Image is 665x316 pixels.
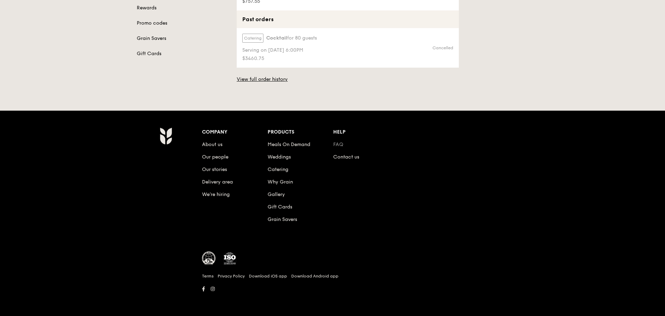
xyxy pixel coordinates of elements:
[333,127,399,137] div: Help
[268,216,297,222] a: Grain Savers
[202,142,222,147] a: About us
[223,251,237,265] img: ISO Certified
[202,191,230,197] a: We’re hiring
[218,273,245,279] a: Privacy Policy
[287,35,317,41] span: for 80 guests
[133,294,532,299] h6: Revision
[268,142,310,147] a: Meals On Demand
[237,76,288,83] a: View full order history
[202,154,228,160] a: Our people
[242,47,317,54] span: Serving on [DATE] 6:00PM
[268,154,291,160] a: Weddings
[268,166,288,172] a: Catering
[266,35,287,42] span: Cocktail
[268,127,333,137] div: Products
[237,10,459,28] div: Past orders
[202,127,268,137] div: Company
[291,273,338,279] a: Download Android app
[249,273,287,279] a: Download iOS app
[432,45,453,51] div: Cancelled
[268,179,293,185] a: Why Grain
[333,154,359,160] a: Contact us
[242,34,263,43] label: Catering
[242,55,317,62] span: $3460.75
[137,20,228,27] a: Promo codes
[137,50,228,57] a: Gift Cards
[268,191,285,197] a: Gallery
[333,142,343,147] a: FAQ
[137,35,228,42] a: Grain Savers
[202,166,227,172] a: Our stories
[268,204,292,210] a: Gift Cards
[202,179,233,185] a: Delivery area
[202,251,216,265] img: MUIS Halal Certified
[202,273,213,279] a: Terms
[160,127,172,145] img: Grain
[137,5,228,11] a: Rewards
